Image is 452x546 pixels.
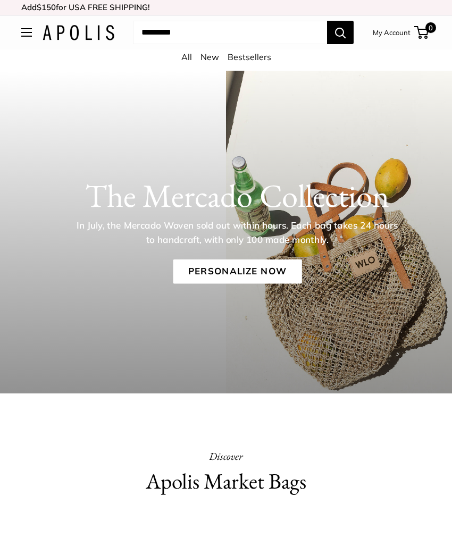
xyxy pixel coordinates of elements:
a: All [181,52,192,62]
h1: The Mercado Collection [43,177,432,215]
button: Open menu [21,28,32,37]
img: Apolis [43,25,114,40]
span: 0 [425,22,436,33]
a: Personalize Now [173,259,302,284]
a: New [200,52,219,62]
p: Discover [21,447,431,466]
p: In July, the Mercado Woven sold out within hours. Each bag takes 24 hours to handcraft, with only... [73,219,402,247]
a: Bestsellers [228,52,271,62]
span: $150 [37,2,56,12]
a: My Account [373,26,411,39]
input: Search... [133,21,327,44]
a: 0 [415,26,429,39]
h2: Apolis Market Bags [21,466,431,497]
button: Search [327,21,354,44]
